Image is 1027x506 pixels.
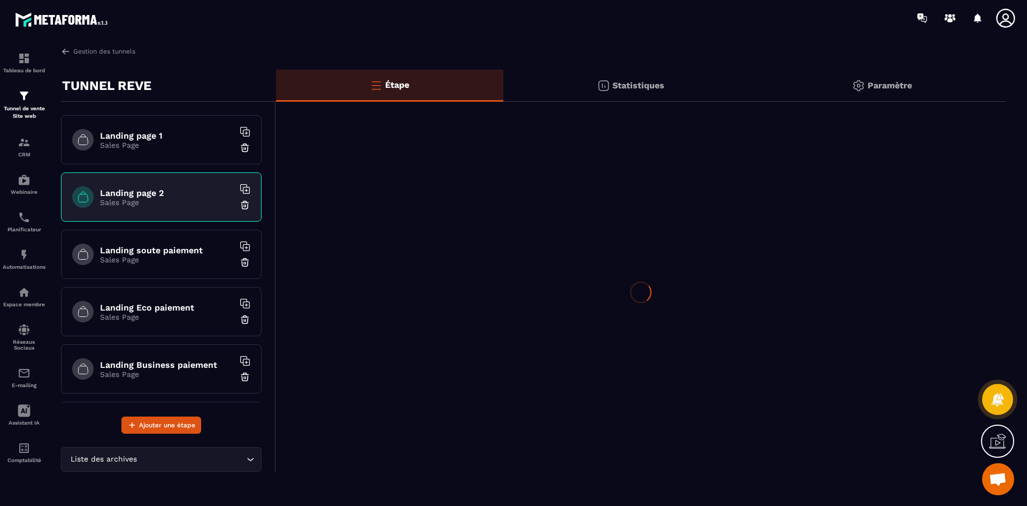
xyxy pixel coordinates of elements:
a: schedulerschedulerPlanificateur [3,203,45,240]
p: Réseaux Sociaux [3,339,45,351]
button: Ajouter une étape [121,417,201,434]
img: stats.20deebd0.svg [597,79,610,92]
input: Search for option [139,454,244,465]
p: Sales Page [100,141,234,149]
img: arrow [61,47,71,56]
a: formationformationCRM [3,128,45,165]
h6: Landing page 2 [100,188,234,198]
p: Planificateur [3,226,45,232]
img: trash [240,200,250,210]
a: automationsautomationsEspace membre [3,278,45,315]
img: scheduler [18,211,30,224]
p: Comptabilité [3,457,45,463]
img: automations [18,173,30,186]
p: Paramètre [868,80,912,90]
p: Sales Page [100,198,234,207]
p: Tunnel de vente Site web [3,105,45,120]
p: Étape [385,80,409,90]
p: Espace membre [3,301,45,307]
a: formationformationTunnel de vente Site web [3,81,45,128]
img: formation [18,136,30,149]
img: setting-gr.5f69749f.svg [852,79,865,92]
p: Automatisations [3,264,45,270]
p: Tableau de bord [3,67,45,73]
a: Assistant IA [3,396,45,434]
img: trash [240,314,250,325]
img: trash [240,372,250,382]
img: formation [18,89,30,102]
img: formation [18,52,30,65]
a: Gestion des tunnels [61,47,135,56]
span: Liste des archives [68,454,139,465]
p: E-mailing [3,382,45,388]
a: automationsautomationsAutomatisations [3,240,45,278]
img: automations [18,248,30,261]
p: CRM [3,152,45,157]
img: accountant [18,442,30,455]
h6: Landing Business paiement [100,360,234,370]
p: Assistant IA [3,420,45,426]
p: Sales Page [100,370,234,379]
img: bars-o.4a397970.svg [370,79,382,92]
p: Webinaire [3,189,45,195]
img: automations [18,286,30,299]
h6: Landing page 1 [100,131,234,141]
img: trash [240,257,250,268]
p: Sales Page [100,313,234,321]
a: formationformationTableau de bord [3,44,45,81]
a: emailemailE-mailing [3,359,45,396]
a: automationsautomationsWebinaire [3,165,45,203]
h6: Landing soute paiement [100,245,234,255]
div: Search for option [61,447,262,472]
div: Ouvrir le chat [982,463,1014,495]
a: accountantaccountantComptabilité [3,434,45,471]
img: logo [15,10,111,29]
p: Statistiques [612,80,664,90]
a: social-networksocial-networkRéseaux Sociaux [3,315,45,359]
img: email [18,367,30,380]
p: TUNNEL REVE [62,75,151,96]
span: Ajouter une étape [139,420,195,431]
img: social-network [18,323,30,336]
h6: Landing Eco paiement [100,303,234,313]
img: trash [240,142,250,153]
p: Sales Page [100,255,234,264]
